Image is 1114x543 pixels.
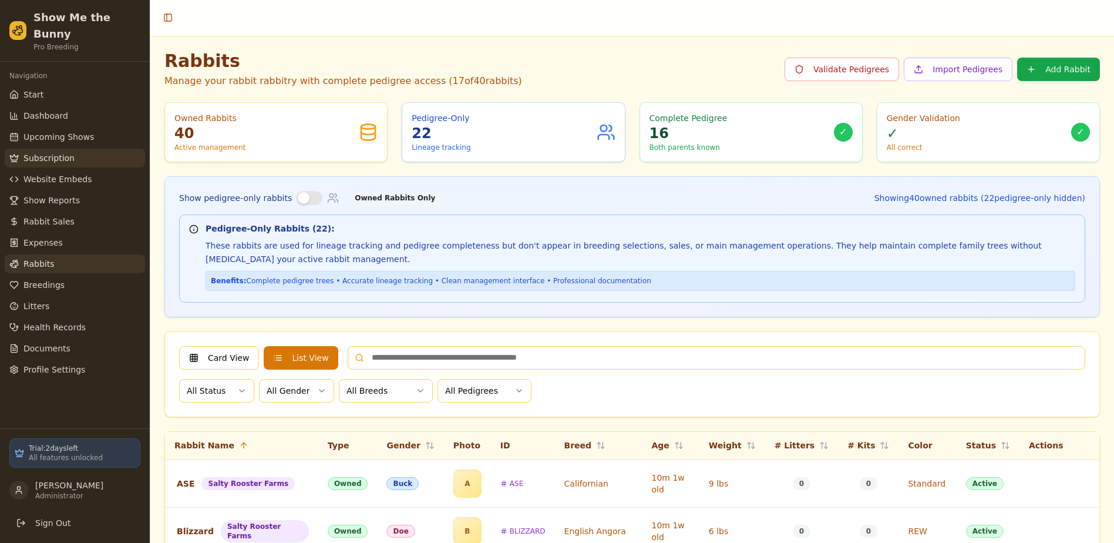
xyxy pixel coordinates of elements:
div: Complete pedigree trees • Accurate lineage tracking • Clean management interface • Professional d... [206,271,1075,291]
a: Website Embeds [5,170,145,189]
span: ASE [510,479,523,488]
a: Profile Settings [5,360,145,379]
a: Subscription [5,149,145,167]
div: 0 [793,525,810,538]
button: Add Rabbit [1017,58,1100,81]
div: Doe [386,525,415,538]
button: Status [966,440,1010,451]
div: Navigation [5,66,145,85]
button: Card View [179,346,259,370]
div: 0 [793,477,810,490]
span: Breedings [23,279,65,291]
p: Administrator [35,491,140,501]
span: Upcoming Shows [23,131,94,143]
a: Start [5,85,145,104]
h1: Rabbits [164,51,522,72]
a: Dashboard [5,106,145,125]
a: Show Reports [5,191,145,210]
p: Complete Pedigree [649,112,728,124]
div: Active [966,525,1004,538]
span: Rabbit Sales [23,216,75,227]
div: Owned Rabbits Only [348,192,442,205]
button: Rabbit Name [174,440,248,451]
button: Sign Out [9,512,140,534]
a: Breedings [5,276,145,294]
td: Californian [555,460,642,508]
p: All features unlocked [29,453,135,462]
div: Salty Rooster Farms [201,477,295,490]
span: Subscription [23,152,75,164]
span: Blizzard [177,525,214,537]
button: Age [651,440,683,451]
span: A [465,479,470,488]
div: Salty Rooster Farms [221,520,309,542]
span: ASE [177,478,194,490]
p: ✓ [887,124,960,143]
p: 16 [649,124,728,143]
td: 9 lbs [699,460,765,508]
th: Type [318,432,378,460]
button: Gender [386,440,434,451]
div: Owned [328,525,368,538]
p: 22 [412,124,470,143]
td: Standard [898,460,956,508]
div: 0 [860,525,877,538]
button: Weight [709,440,756,451]
span: Litters [23,300,49,312]
p: Lineage tracking [412,143,470,152]
div: ✓ [1071,123,1090,142]
p: Active management [174,143,245,152]
label: Show pedigree-only rabbits [179,194,292,202]
div: Owned [328,477,368,490]
p: Manage your rabbit rabbitry with complete pedigree access ( 17 of 40 rabbits) [164,74,522,88]
p: Owned Rabbits [174,112,245,124]
button: # Litters [775,440,829,451]
span: Documents [23,343,70,354]
th: Color [898,432,956,460]
strong: Benefits: [211,277,247,285]
strong: Pedigree-Only Rabbits ( 22 ): [206,224,335,233]
p: Both parents known [649,143,728,152]
span: Expenses [23,237,63,249]
div: Buck [386,477,419,490]
a: Health Records [5,318,145,337]
th: Actions [1019,432,1099,460]
p: Pedigree-Only [412,112,470,124]
a: Litters [5,297,145,316]
button: Import Pedigrees [904,58,1012,81]
span: Website Embeds [23,173,92,185]
span: Profile Settings [23,364,85,376]
span: Dashboard [23,110,68,122]
span: BLIZZARD [510,527,546,536]
button: Validate Pedigrees [785,58,899,81]
th: Photo [444,432,491,460]
a: Upcoming Shows [5,128,145,146]
span: Showing 40 owned rabbits ( 22 pedigree-only hidden) [874,193,1085,203]
a: Expenses [5,233,145,252]
div: 0 [860,477,877,490]
p: Trial: 2 day s left [29,444,135,453]
p: Gender Validation [887,112,960,124]
p: 40 [174,124,245,143]
button: List View [264,346,338,370]
div: Click to edit name [174,524,216,538]
h2: Show Me the Bunny [33,9,140,42]
span: Health Records [23,321,86,333]
span: Show Reports [23,195,80,206]
span: B [465,527,470,536]
tr: Click to view rabbit details and pedigree [165,460,1099,508]
button: Breed [564,440,606,451]
p: These rabbits are used for lineage tracking and pedigree completeness but don't appear in breedin... [206,239,1075,266]
p: Pro Breeding [33,42,140,52]
div: Click to edit name [174,477,197,491]
div: ✓ [834,123,853,142]
button: # Kits [847,440,889,451]
p: [PERSON_NAME] [35,480,140,491]
td: 10m 1w old [642,460,699,508]
span: Start [23,89,43,100]
a: Rabbit Sales [5,212,145,231]
p: All correct [887,143,960,152]
th: ID [491,432,555,460]
span: Rabbits [23,258,54,270]
a: Documents [5,339,145,358]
